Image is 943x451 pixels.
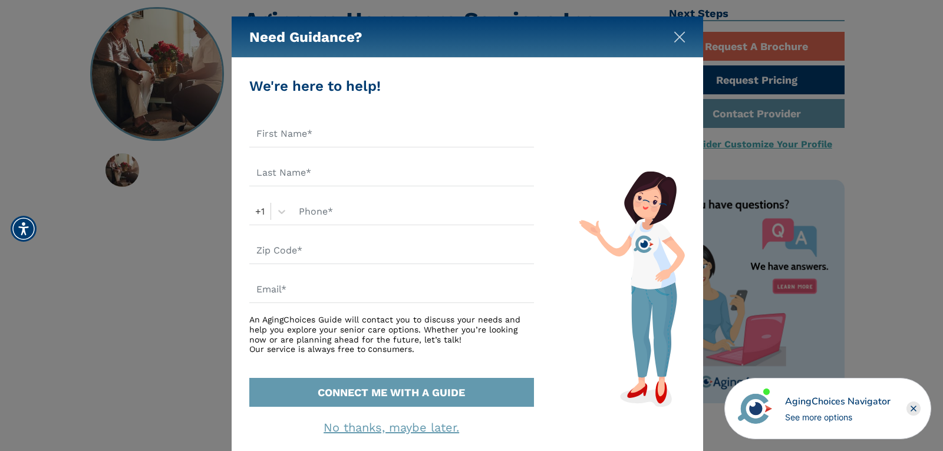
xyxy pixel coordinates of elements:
button: Close [674,29,685,41]
div: Accessibility Menu [11,216,37,242]
div: We're here to help! [249,75,534,97]
div: An AgingChoices Guide will contact you to discuss your needs and help you explore your senior car... [249,315,534,354]
input: Phone* [292,198,534,225]
input: Email* [249,276,534,303]
h5: Need Guidance? [249,17,362,58]
input: Last Name* [249,159,534,186]
div: See more options [785,411,891,423]
a: No thanks, maybe later. [324,420,459,434]
input: Zip Code* [249,237,534,264]
img: avatar [735,389,775,429]
button: CONNECT ME WITH A GUIDE [249,378,534,407]
img: match-guide-form.svg [579,171,685,407]
div: AgingChoices Navigator [785,394,891,409]
input: First Name* [249,120,534,147]
img: modal-close.svg [674,31,685,43]
div: Close [906,401,921,416]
